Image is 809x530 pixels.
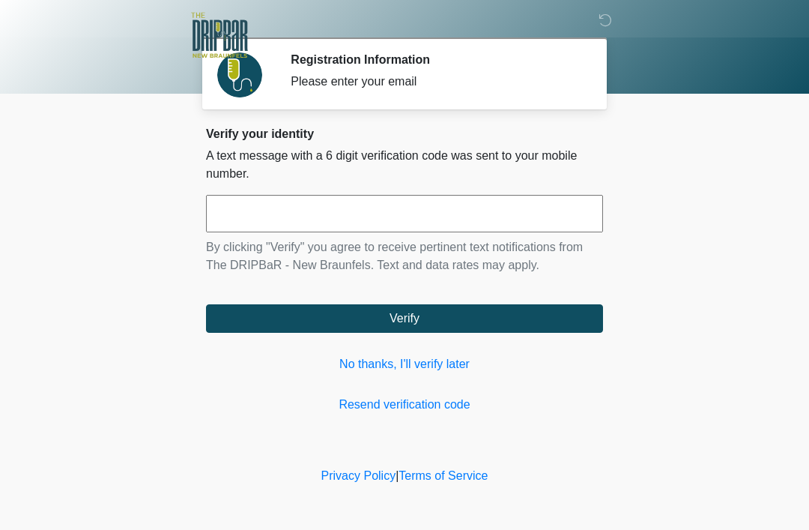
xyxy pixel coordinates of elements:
[191,11,248,60] img: The DRIPBaR - New Braunfels Logo
[206,355,603,373] a: No thanks, I'll verify later
[206,396,603,414] a: Resend verification code
[206,238,603,274] p: By clicking "Verify" you agree to receive pertinent text notifications from The DRIPBaR - New Bra...
[321,469,396,482] a: Privacy Policy
[206,147,603,183] p: A text message with a 6 digit verification code was sent to your mobile number.
[217,52,262,97] img: Agent Avatar
[399,469,488,482] a: Terms of Service
[206,127,603,141] h2: Verify your identity
[206,304,603,333] button: Verify
[291,73,581,91] div: Please enter your email
[396,469,399,482] a: |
